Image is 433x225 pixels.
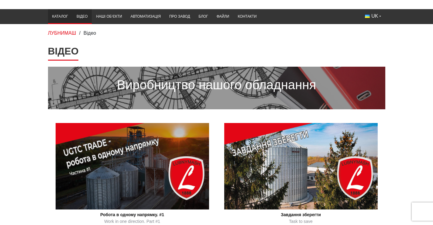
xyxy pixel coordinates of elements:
[79,30,80,36] span: /
[48,45,385,61] h1: Відео
[72,11,92,23] a: Відео
[233,11,261,23] a: Контакти
[58,212,207,218] div: Робота в одному напрямку. #1
[194,11,212,23] a: Блог
[48,30,76,36] a: ЛУБНИМАШ
[53,76,380,94] p: Виробництво нашого обладнання
[212,11,234,23] a: Файли
[361,11,385,22] button: UK
[92,11,126,23] a: Наші об’єкти
[227,219,375,225] div: Task to save
[371,13,378,19] span: UK
[84,30,96,36] span: Відео
[58,219,207,225] div: Work in one direction. Part #1
[126,11,165,23] a: Автоматизація
[227,212,375,218] div: Завдання зберегти
[365,15,370,18] img: Українська
[48,11,72,23] a: Каталог
[165,11,194,23] a: Про завод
